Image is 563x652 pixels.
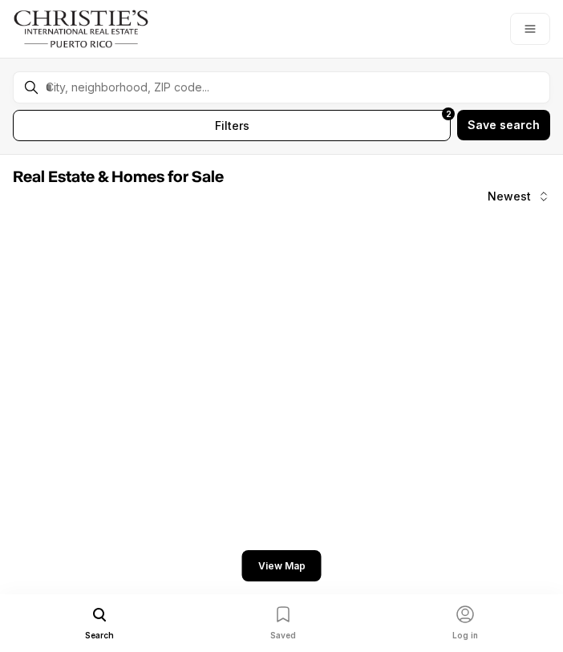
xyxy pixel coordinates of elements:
button: filters2 [13,110,451,141]
button: Save search [457,110,550,140]
button: View Map [242,550,322,581]
span: Save search [468,119,540,132]
span: Real Estate & Homes for Sale [13,169,224,185]
span: Newest [488,190,531,203]
span: filters [215,117,249,134]
span: 2 [446,107,452,120]
button: Newest [478,180,560,213]
img: logo [13,10,150,48]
